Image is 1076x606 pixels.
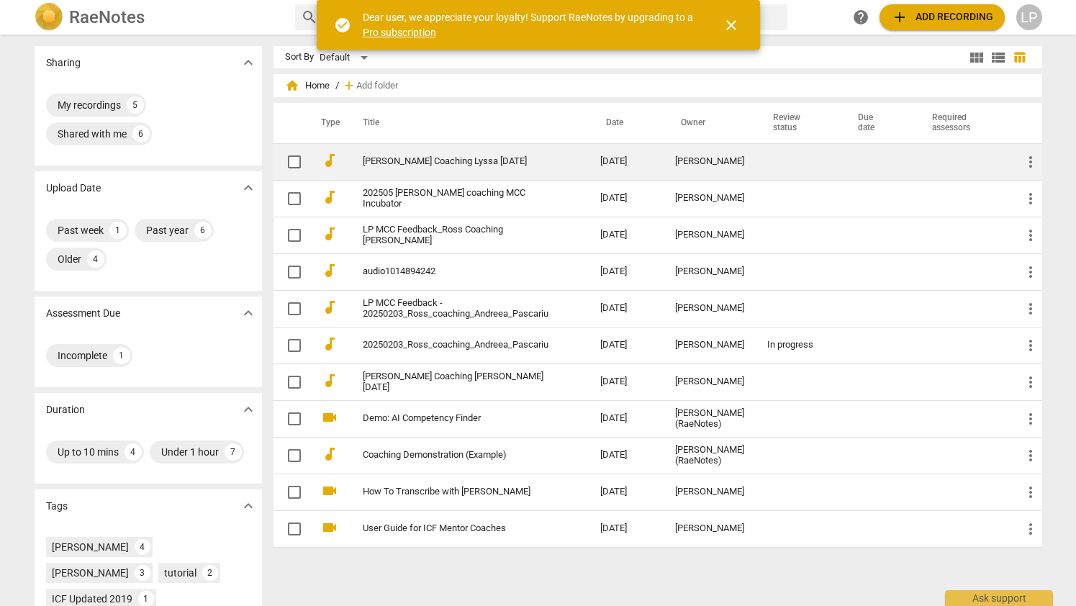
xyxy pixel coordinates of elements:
a: Coaching Demonstration (Example) [363,450,548,461]
div: 4 [125,443,142,461]
span: more_vert [1022,300,1039,317]
a: audio1014894242 [363,266,548,277]
div: [PERSON_NAME] [675,303,744,314]
span: / [335,81,339,91]
span: audiotrack [321,189,338,206]
p: Upload Date [46,181,101,196]
td: [DATE] [589,143,664,180]
th: Title [345,103,589,143]
span: more_vert [1022,190,1039,207]
span: more_vert [1022,263,1039,281]
span: audiotrack [321,299,338,316]
a: Pro subscription [363,27,436,38]
span: help [852,9,869,26]
td: [DATE] [589,253,664,290]
span: audiotrack [321,335,338,353]
span: more_vert [1022,227,1039,244]
th: Due date [841,103,915,143]
div: Past year [146,223,189,238]
div: Older [58,252,81,266]
span: expand_more [240,401,257,418]
span: audiotrack [321,262,338,279]
a: User Guide for ICF Mentor Coaches [363,523,548,534]
div: In progress [767,340,829,351]
span: Add recording [891,9,993,26]
td: [DATE] [589,474,664,510]
div: 7 [225,443,242,461]
td: [DATE] [589,290,664,327]
button: Tile view [966,47,987,68]
a: Help [848,4,874,30]
span: search [301,9,318,26]
div: 2 [202,565,218,581]
div: [PERSON_NAME] [675,487,744,497]
p: Tags [46,499,68,514]
div: 6 [132,125,150,143]
div: Sort By [285,52,314,63]
span: more_vert [1022,484,1039,501]
a: [PERSON_NAME] Coaching [PERSON_NAME] [DATE] [363,371,548,393]
span: home [285,78,299,93]
div: LP [1016,4,1042,30]
div: 5 [127,96,144,114]
a: How To Transcribe with [PERSON_NAME] [363,487,548,497]
span: Home [285,78,330,93]
div: 1 [113,347,130,364]
div: [PERSON_NAME] [52,566,129,580]
p: Assessment Due [46,306,120,321]
button: Table view [1009,47,1031,68]
a: [PERSON_NAME] Coaching Lyssa [DATE] [363,156,548,167]
div: 1 [109,222,127,239]
button: Close [714,8,749,42]
span: close [723,17,740,34]
button: Show more [238,495,259,517]
div: [PERSON_NAME] [675,230,744,240]
div: [PERSON_NAME] [675,156,744,167]
button: Upload [880,4,1005,30]
span: Add folder [356,81,398,91]
div: [PERSON_NAME] [675,340,744,351]
div: Ask support [945,590,1053,606]
div: Past week [58,223,104,238]
td: [DATE] [589,180,664,217]
a: 202505 [PERSON_NAME] coaching MCC Incubator [363,188,548,209]
span: videocam [321,519,338,536]
a: LP MCC Feedback - 20250203_Ross_coaching_Andreea_Pascariu [363,298,548,320]
span: table_chart [1013,50,1026,64]
th: Owner [664,103,756,143]
div: Up to 10 mins [58,445,119,459]
th: Type [309,103,345,143]
span: more_vert [1022,520,1039,538]
td: [DATE] [589,217,664,253]
span: audiotrack [321,225,338,243]
div: [PERSON_NAME] [675,266,744,277]
div: 6 [194,222,212,239]
span: view_list [990,49,1007,66]
span: videocam [321,482,338,499]
div: Incomplete [58,348,107,363]
button: Show more [238,302,259,324]
span: expand_more [240,304,257,322]
div: Shared with me [58,127,127,141]
span: audiotrack [321,152,338,169]
span: view_module [968,49,985,66]
a: 20250203_Ross_coaching_Andreea_Pascariu [363,340,548,351]
span: check_circle [334,17,351,34]
span: more_vert [1022,337,1039,354]
td: [DATE] [589,327,664,363]
span: add [342,78,356,93]
button: Show more [238,399,259,420]
span: more_vert [1022,153,1039,171]
div: 4 [135,539,150,555]
div: 3 [135,565,150,581]
div: ICF Updated 2019 [52,592,132,606]
span: expand_more [240,497,257,515]
td: [DATE] [589,363,664,400]
div: Default [320,46,373,69]
h2: RaeNotes [69,7,145,27]
div: Under 1 hour [161,445,219,459]
p: Duration [46,402,85,417]
td: [DATE] [589,510,664,547]
th: Date [589,103,664,143]
div: Dear user, we appreciate your loyalty! Support RaeNotes by upgrading to a [363,10,697,40]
